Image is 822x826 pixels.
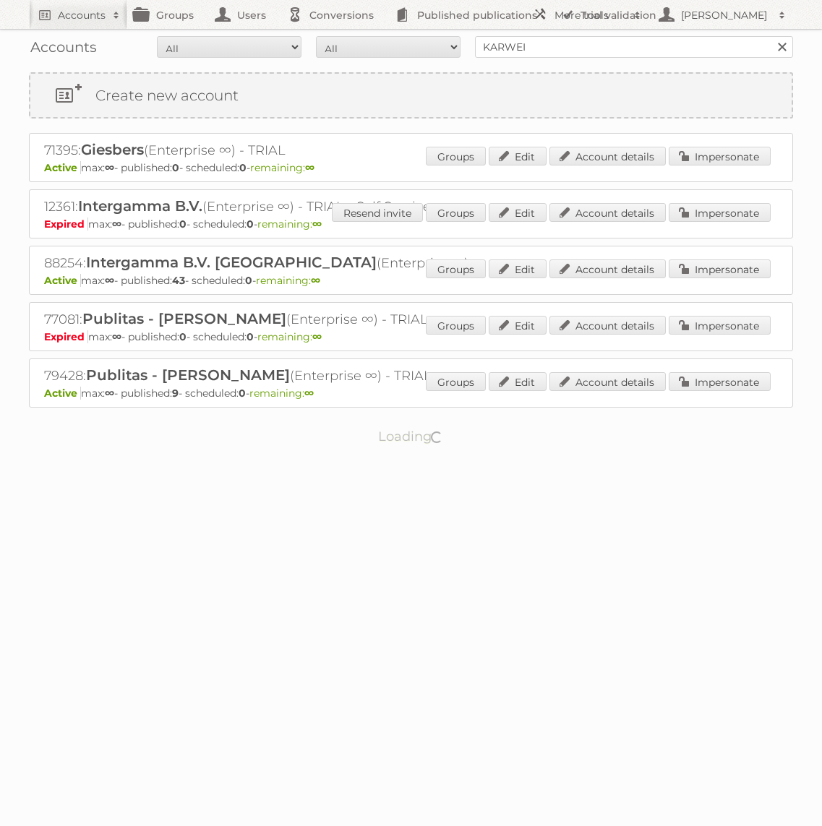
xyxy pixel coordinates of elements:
[44,141,550,160] h2: 71395: (Enterprise ∞) - TRIAL
[172,387,179,400] strong: 9
[44,197,550,216] h2: 12361: (Enterprise ∞) - TRIAL - Self Service
[239,161,247,174] strong: 0
[549,316,666,335] a: Account details
[669,372,771,391] a: Impersonate
[245,274,252,287] strong: 0
[489,372,547,391] a: Edit
[82,310,286,327] span: Publitas - [PERSON_NAME]
[44,330,88,343] span: Expired
[44,161,81,174] span: Active
[86,254,377,271] span: Intergamma B.V. [GEOGRAPHIC_DATA]
[311,274,320,287] strong: ∞
[172,161,179,174] strong: 0
[426,259,486,278] a: Groups
[247,330,254,343] strong: 0
[549,259,666,278] a: Account details
[112,218,121,231] strong: ∞
[549,372,666,391] a: Account details
[30,74,792,117] a: Create new account
[669,147,771,165] a: Impersonate
[105,161,114,174] strong: ∞
[426,372,486,391] a: Groups
[44,366,550,385] h2: 79428: (Enterprise ∞) - TRIAL
[332,203,423,222] a: Resend invite
[179,330,187,343] strong: 0
[44,161,778,174] p: max: - published: - scheduled: -
[44,330,778,343] p: max: - published: - scheduled: -
[86,366,290,384] span: Publitas - [PERSON_NAME]
[677,8,771,22] h2: [PERSON_NAME]
[250,161,314,174] span: remaining:
[105,387,114,400] strong: ∞
[426,147,486,165] a: Groups
[249,387,314,400] span: remaining:
[489,203,547,222] a: Edit
[426,316,486,335] a: Groups
[555,8,627,22] h2: More tools
[312,330,322,343] strong: ∞
[44,218,88,231] span: Expired
[669,203,771,222] a: Impersonate
[312,218,322,231] strong: ∞
[247,218,254,231] strong: 0
[78,197,202,215] span: Intergamma B.V.
[44,310,550,329] h2: 77081: (Enterprise ∞) - TRIAL
[489,316,547,335] a: Edit
[669,316,771,335] a: Impersonate
[105,274,114,287] strong: ∞
[44,387,81,400] span: Active
[44,387,778,400] p: max: - published: - scheduled: -
[549,203,666,222] a: Account details
[257,330,322,343] span: remaining:
[669,259,771,278] a: Impersonate
[81,141,144,158] span: Giesbers
[44,274,81,287] span: Active
[333,422,489,451] p: Loading
[257,218,322,231] span: remaining:
[44,274,778,287] p: max: - published: - scheduled: -
[304,387,314,400] strong: ∞
[305,161,314,174] strong: ∞
[239,387,246,400] strong: 0
[44,254,550,272] h2: 88254: (Enterprise ∞)
[426,203,486,222] a: Groups
[112,330,121,343] strong: ∞
[489,147,547,165] a: Edit
[172,274,185,287] strong: 43
[549,147,666,165] a: Account details
[256,274,320,287] span: remaining:
[44,218,778,231] p: max: - published: - scheduled: -
[179,218,187,231] strong: 0
[489,259,547,278] a: Edit
[58,8,106,22] h2: Accounts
